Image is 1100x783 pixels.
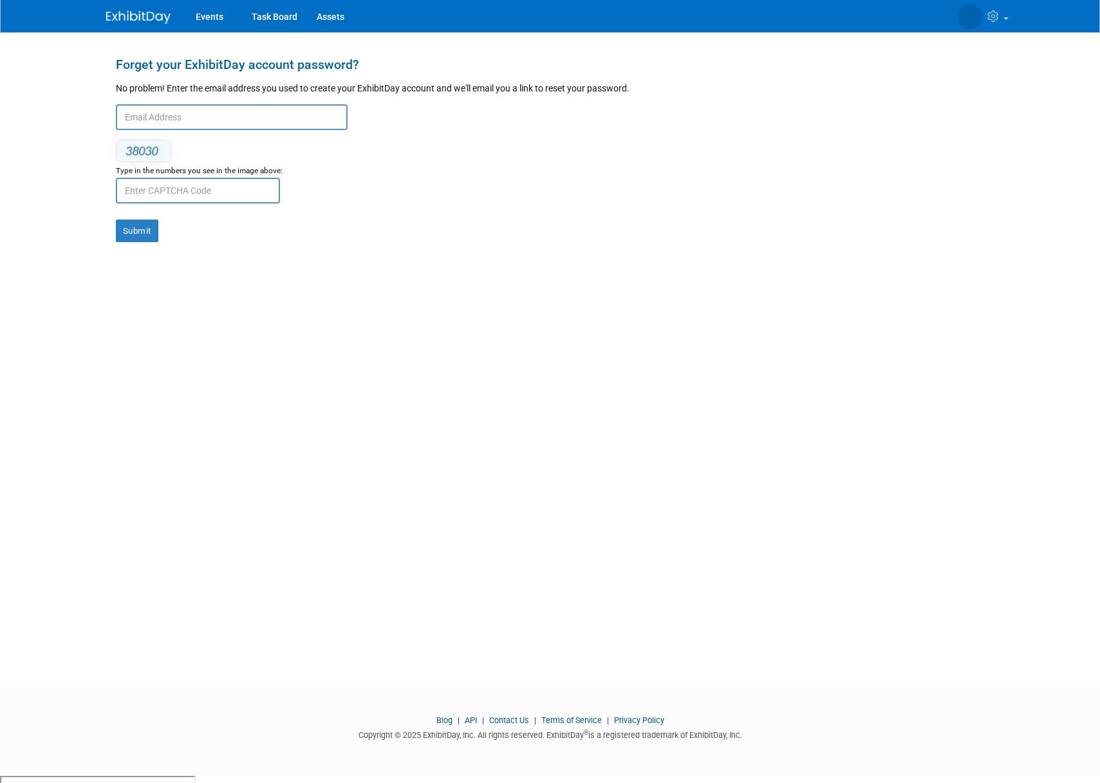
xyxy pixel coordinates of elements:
[116,178,280,203] input: Enter CAPTCHA Code
[614,715,664,725] a: Privacy Policy
[116,104,348,130] input: Email Address
[106,11,171,24] img: ExhibitDay
[116,79,1004,104] div: No problem! Enter the email address you used to create your ExhibitDay account and we'll email yo...
[116,140,171,163] img: CAPTCHA image
[604,715,612,725] span: |
[436,715,452,725] a: Blog
[541,715,602,725] a: Terms of Service
[958,5,982,29] img: Trent Parkinson
[465,715,477,725] a: API
[584,729,588,736] sup: ®
[489,715,529,725] a: Contact Us
[479,715,487,725] span: |
[116,58,1004,72] h1: Forget your ExhibitDay account password?
[531,715,539,725] span: |
[454,715,463,725] span: |
[116,220,158,242] button: Submit
[116,166,283,175] small: Type in the numbers you see in the image above:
